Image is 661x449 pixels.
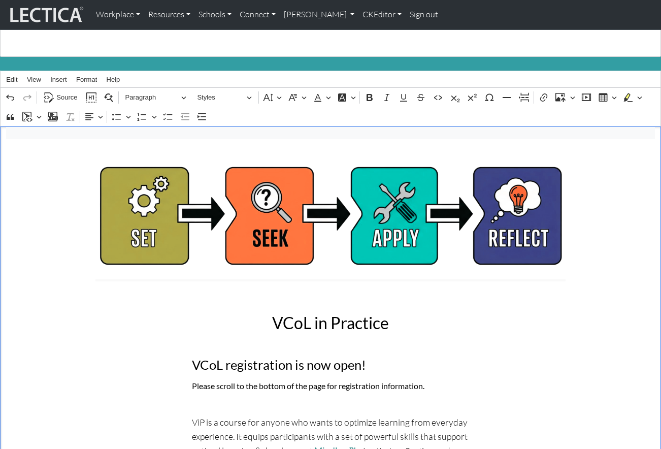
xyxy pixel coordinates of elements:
[280,4,358,25] a: [PERSON_NAME]
[95,164,566,268] img: Ad image
[39,89,82,105] button: Source
[193,89,256,105] button: Styles
[236,4,280,25] a: Connect
[194,4,236,25] a: Schools
[1,71,660,88] div: Editor menu bar
[107,76,120,83] span: Help
[8,5,84,24] img: lecticalive
[192,313,469,333] h2: VCoL in Practice
[197,91,243,104] span: Styles
[192,381,469,391] h6: Please scroll to the bottom of the page for registration information.
[50,76,67,83] span: Insert
[92,4,144,25] a: Workplace
[125,91,178,104] span: Paragraph
[192,357,469,373] h3: VCoL registration is now open!
[56,91,77,104] span: Source
[27,76,41,83] span: View
[121,89,191,105] button: Paragraph, Heading
[406,4,442,25] a: Sign out
[144,4,194,25] a: Resources
[6,76,17,83] span: Edit
[76,76,97,83] span: Format
[1,88,660,126] div: Editor toolbar
[358,4,406,25] a: CKEditor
